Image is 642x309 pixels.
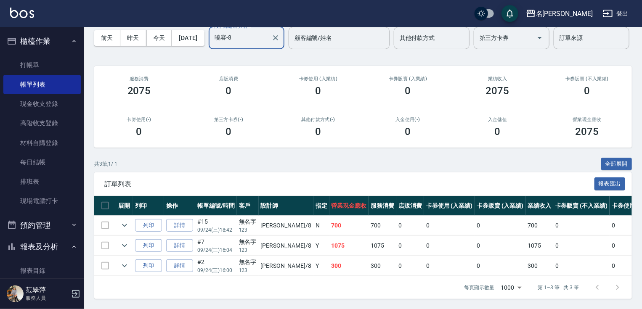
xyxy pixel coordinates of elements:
[553,196,610,216] th: 卡券販賣 (不入業績)
[313,196,329,216] th: 指定
[475,216,526,235] td: 0
[146,30,172,46] button: 今天
[118,259,131,272] button: expand row
[226,126,232,137] h3: 0
[3,236,81,258] button: 報表及分析
[594,177,626,190] button: 報表匯出
[259,216,313,235] td: [PERSON_NAME] /8
[26,286,69,294] h5: 范翠萍
[237,196,259,216] th: 客戶
[396,256,424,276] td: 0
[329,236,369,256] td: 1075
[533,31,546,45] button: Open
[239,267,257,274] p: 123
[405,85,411,97] h3: 0
[166,239,193,252] a: 詳情
[270,32,281,44] button: Clear
[396,196,424,216] th: 店販消費
[424,216,475,235] td: 0
[104,117,174,122] h2: 卡券使用(-)
[239,226,257,234] p: 123
[164,196,195,216] th: 操作
[3,55,81,75] a: 打帳單
[525,256,553,276] td: 300
[475,236,526,256] td: 0
[424,236,475,256] td: 0
[120,30,146,46] button: 昨天
[239,217,257,226] div: 無名字
[405,126,411,137] h3: 0
[464,284,494,291] p: 每頁顯示數量
[475,196,526,216] th: 卡券販賣 (入業績)
[239,258,257,267] div: 無名字
[552,76,622,82] h2: 卡券販賣 (不入業績)
[553,236,610,256] td: 0
[3,75,81,94] a: 帳單列表
[313,256,329,276] td: Y
[3,191,81,211] a: 現場電腦打卡
[284,76,353,82] h2: 卡券使用 (入業績)
[601,158,632,171] button: 全部展開
[3,114,81,133] a: 高階收支登錄
[584,85,590,97] h3: 0
[194,76,263,82] h2: 店販消費
[329,216,369,235] td: 700
[136,126,142,137] h3: 0
[226,85,232,97] h3: 0
[10,8,34,18] img: Logo
[94,30,120,46] button: 前天
[3,94,81,114] a: 現金收支登錄
[259,236,313,256] td: [PERSON_NAME] /8
[313,236,329,256] td: Y
[3,133,81,153] a: 材料自購登錄
[316,85,321,97] h3: 0
[536,8,593,19] div: 名[PERSON_NAME]
[424,256,475,276] td: 0
[3,30,81,52] button: 櫃檯作業
[135,219,162,232] button: 列印
[172,30,204,46] button: [DATE]
[3,214,81,236] button: 預約管理
[553,256,610,276] td: 0
[424,196,475,216] th: 卡券使用 (入業績)
[239,238,257,246] div: 無名字
[118,239,131,252] button: expand row
[194,117,263,122] h2: 第三方卡券(-)
[284,117,353,122] h2: 其他付款方式(-)
[104,180,594,188] span: 訂單列表
[195,196,237,216] th: 帳單編號/時間
[135,259,162,272] button: 列印
[523,5,596,22] button: 名[PERSON_NAME]
[373,76,443,82] h2: 卡券販賣 (入業績)
[576,126,599,137] h3: 2075
[133,196,164,216] th: 列印
[463,117,532,122] h2: 入金儲值
[552,117,622,122] h2: 營業現金應收
[166,219,193,232] a: 詳情
[396,216,424,235] td: 0
[259,196,313,216] th: 設計師
[135,239,162,252] button: 列印
[475,256,526,276] td: 0
[525,216,553,235] td: 700
[259,256,313,276] td: [PERSON_NAME] /8
[197,267,235,274] p: 09/24 (三) 16:00
[166,259,193,272] a: 詳情
[197,246,235,254] p: 09/24 (三) 16:04
[498,276,525,299] div: 1000
[369,256,396,276] td: 300
[495,126,501,137] h3: 0
[239,246,257,254] p: 123
[329,196,369,216] th: 營業現金應收
[501,5,518,22] button: save
[316,126,321,137] h3: 0
[525,196,553,216] th: 業績收入
[195,236,237,256] td: #7
[396,236,424,256] td: 0
[94,160,117,168] p: 共 3 筆, 1 / 1
[486,85,509,97] h3: 2075
[369,196,396,216] th: 服務消費
[600,6,632,21] button: 登出
[525,236,553,256] td: 1075
[26,294,69,302] p: 服務人員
